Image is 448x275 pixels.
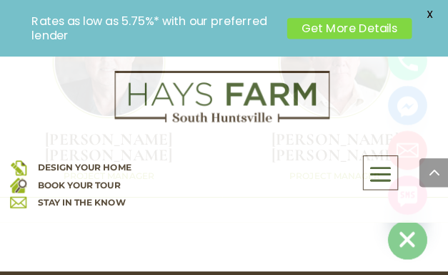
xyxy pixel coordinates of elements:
a: STAY IN THE KNOW [41,195,129,206]
img: Logo [118,70,331,122]
img: design your home [14,158,31,174]
img: book your home tour [14,175,31,191]
a: BOOK YOUR TOUR [41,178,124,188]
a: DESIGN YOUR HOME [41,160,134,171]
p: Rates as low as 5.75%* with our preferred lender [36,14,282,42]
a: hays farm homes huntsville development [118,112,331,125]
span: X [419,4,441,25]
a: Get More Details [289,18,412,39]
